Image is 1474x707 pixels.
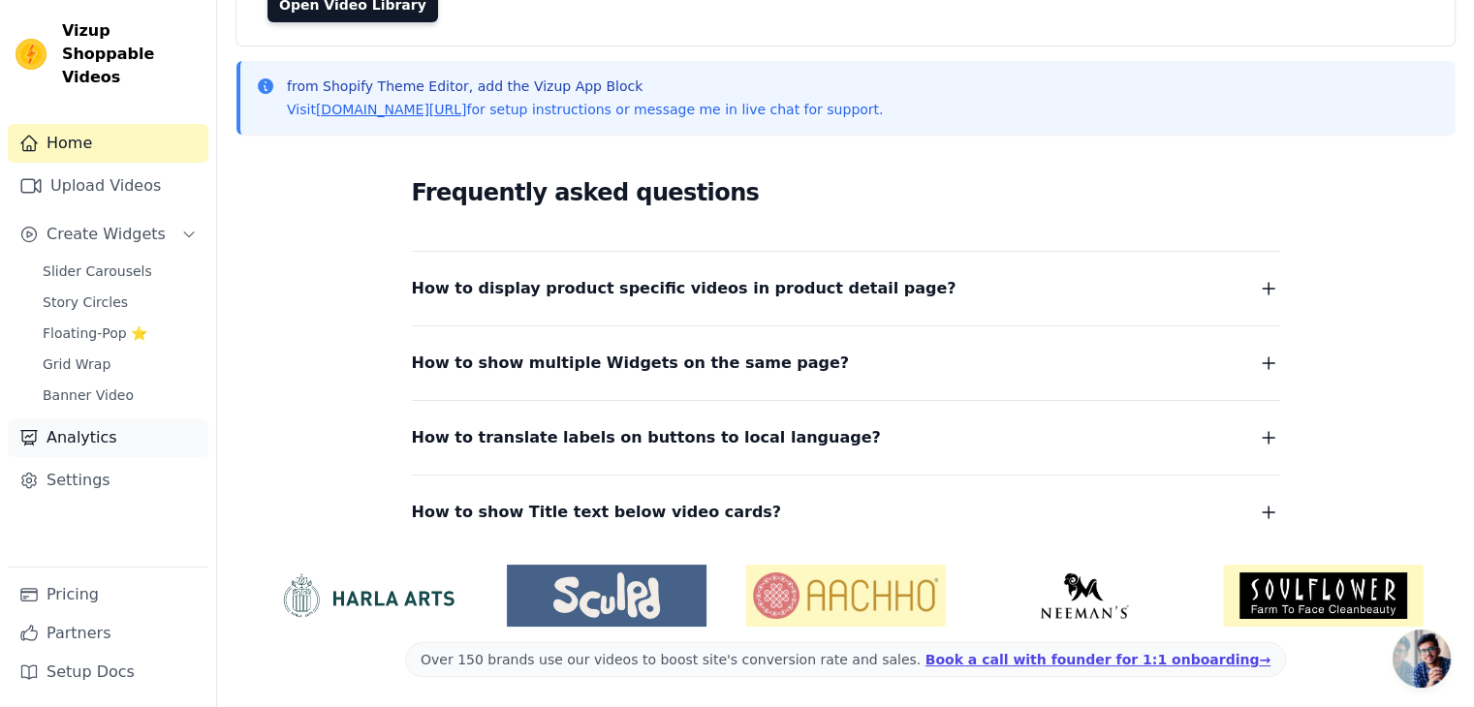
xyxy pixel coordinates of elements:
span: Create Widgets [47,223,166,246]
img: Soulflower [1223,565,1424,627]
a: [DOMAIN_NAME][URL] [316,102,467,117]
img: Aachho [745,565,946,627]
span: How to translate labels on buttons to local language? [412,424,881,451]
img: Vizup [16,39,47,70]
a: Analytics [8,418,208,457]
div: Open chat [1393,630,1451,688]
img: Neeman's [985,572,1185,619]
a: Upload Videos [8,167,208,205]
a: Home [8,124,208,163]
a: Settings [8,461,208,500]
a: Banner Video [31,382,208,409]
button: How to show multiple Widgets on the same page? [412,350,1280,377]
p: from Shopify Theme Editor, add the Vizup App Block [287,77,883,96]
a: Story Circles [31,289,208,316]
a: Book a call with founder for 1:1 onboarding [925,652,1270,667]
a: Slider Carousels [31,258,208,285]
a: Pricing [8,575,208,614]
a: Floating-Pop ⭐ [31,320,208,347]
span: How to show Title text below video cards? [412,499,782,526]
a: Grid Wrap [31,351,208,378]
button: How to display product specific videos in product detail page? [412,275,1280,302]
button: How to translate labels on buttons to local language? [412,424,1280,451]
span: Floating-Pop ⭐ [43,323,147,343]
span: Vizup Shoppable Videos [62,19,201,89]
button: Create Widgets [8,215,208,254]
img: HarlaArts [267,572,468,619]
img: Sculpd US [507,572,707,619]
span: Grid Wrap [43,354,110,374]
span: How to display product specific videos in product detail page? [412,275,957,302]
a: Setup Docs [8,653,208,692]
span: How to show multiple Widgets on the same page? [412,350,850,377]
p: Visit for setup instructions or message me in live chat for support. [287,100,883,119]
span: Story Circles [43,292,128,312]
a: Partners [8,614,208,653]
span: Banner Video [43,385,134,405]
button: How to show Title text below video cards? [412,499,1280,526]
span: Slider Carousels [43,261,152,281]
h2: Frequently asked questions [412,173,1280,212]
